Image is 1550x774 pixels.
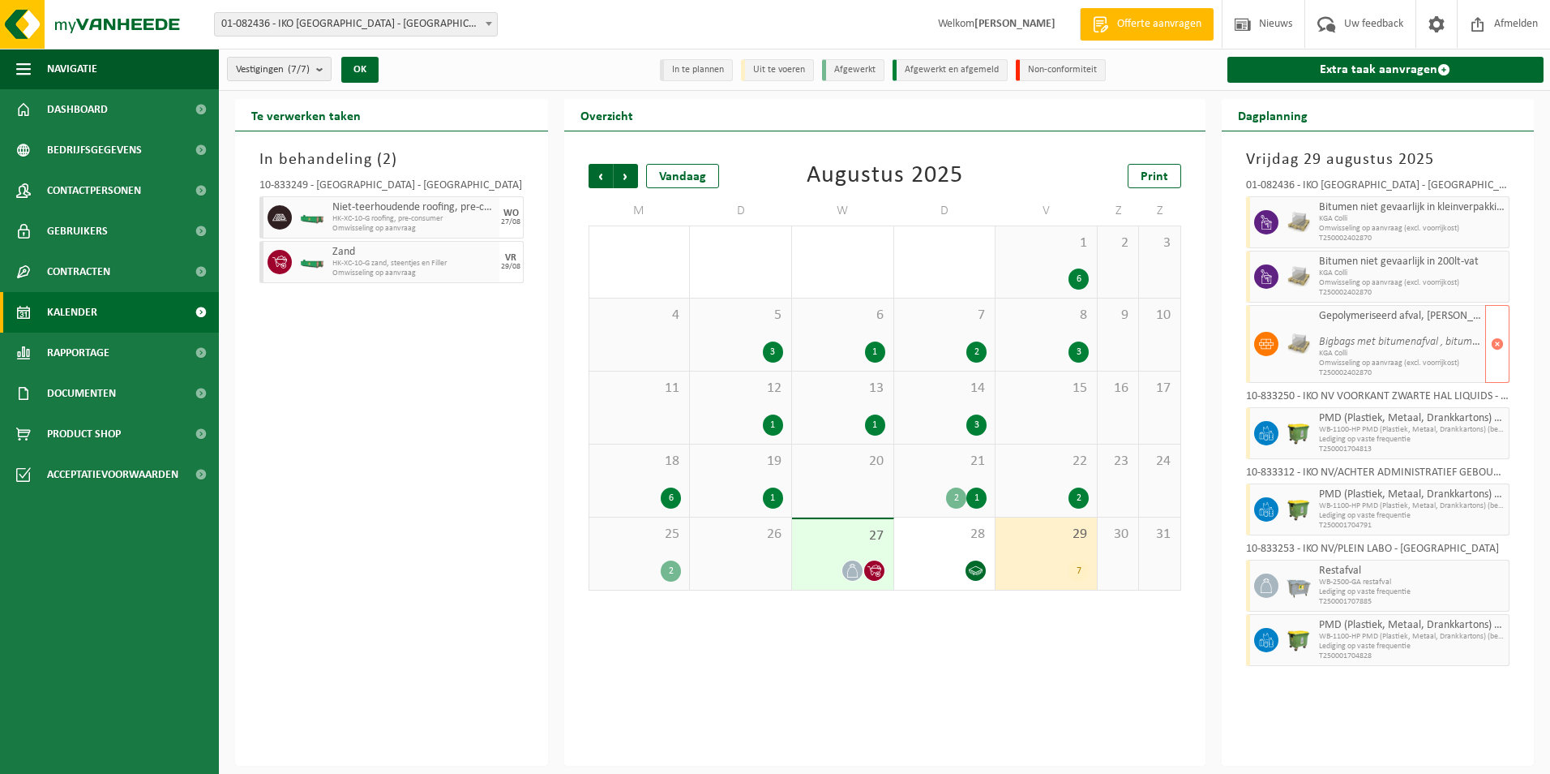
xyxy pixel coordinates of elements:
[1319,578,1505,587] span: WB-2500-GA restafval
[1106,307,1130,325] span: 9
[1319,310,1482,323] span: Gepolymeriseerd afval, [PERSON_NAME], niet recycleerbaar, technisch niet brandbaar
[1098,196,1139,226] td: Z
[1222,99,1324,131] h2: Dagplanning
[865,342,885,363] div: 1
[1147,453,1171,471] span: 24
[800,453,885,471] span: 20
[1319,425,1505,435] span: WB-1100-HP PMD (Plastiek, Metaal, Drankkartons) (bedrijven)
[1246,391,1510,407] div: 10-833250 - IKO NV VOORKANT ZWARTE HAL LIQUIDS - [GEOGRAPHIC_DATA]
[1319,511,1505,521] span: Lediging op vaste frequentie
[1319,234,1505,243] span: T250002402870
[1246,148,1510,172] h3: Vrijdag 29 augustus 2025
[1004,307,1089,325] span: 8
[966,488,987,509] div: 1
[597,453,682,471] span: 18
[1319,214,1505,224] span: KGA Colli
[300,212,324,224] img: HK-XC-10-GN-00
[215,13,497,36] span: 01-082436 - IKO NV - ANTWERPEN
[1287,332,1311,356] img: LP-PA-00000-WDN-11
[1141,170,1168,183] span: Print
[690,196,792,226] td: D
[902,380,987,398] span: 14
[902,307,987,325] span: 7
[1319,565,1505,578] span: Restafval
[966,342,987,363] div: 2
[822,59,884,81] li: Afgewerkt
[1319,224,1505,234] span: Omwisseling op aanvraag (excl. voorrijkost)
[1287,210,1311,234] img: LP-PA-00000-WDN-11
[1319,368,1482,378] span: T250002402870
[1287,421,1311,445] img: WB-1100-HPE-GN-50
[1319,435,1505,445] span: Lediging op vaste frequentie
[1319,336,1518,348] i: Bigbags met bitumenafval , bitumenblokken
[1319,201,1505,214] span: Bitumen niet gevaarlijk in kleinverpakking
[1227,57,1544,83] a: Extra taak aanvragen
[698,307,783,325] span: 5
[894,196,996,226] td: D
[505,253,516,263] div: VR
[1004,453,1089,471] span: 22
[597,380,682,398] span: 11
[259,180,524,196] div: 10-833249 - [GEOGRAPHIC_DATA] - [GEOGRAPHIC_DATA]
[807,164,963,188] div: Augustus 2025
[763,342,783,363] div: 3
[47,252,110,292] span: Contracten
[1080,8,1214,41] a: Offerte aanvragen
[1287,497,1311,522] img: WB-1100-HPE-GN-50
[946,488,966,509] div: 2
[1246,544,1510,560] div: 10-833253 - IKO NV/PLEIN LABO - [GEOGRAPHIC_DATA]
[1106,453,1130,471] span: 23
[1004,526,1089,544] span: 29
[1068,342,1089,363] div: 3
[47,373,116,414] span: Documenten
[763,488,783,509] div: 1
[800,527,885,545] span: 27
[332,224,495,234] span: Omwisseling op aanvraag
[1147,307,1171,325] span: 10
[1319,256,1505,269] span: Bitumen niet gevaarlijk in 200lt-vat
[288,64,310,75] count: (7/7)
[865,415,885,436] div: 1
[341,57,379,83] button: OK
[763,415,783,436] div: 1
[646,164,719,188] div: Vandaag
[47,292,97,333] span: Kalender
[1319,632,1505,642] span: WB-1100-HP PMD (Plastiek, Metaal, Drankkartons) (bedrijven)
[259,148,524,172] h3: In behandeling ( )
[47,130,142,170] span: Bedrijfsgegevens
[1139,196,1180,226] td: Z
[1246,467,1510,484] div: 10-833312 - IKO NV/ACHTER ADMINISTRATIEF GEBOUW - [GEOGRAPHIC_DATA]
[1319,412,1505,425] span: PMD (Plastiek, Metaal, Drankkartons) (bedrijven)
[800,380,885,398] span: 13
[1068,561,1089,582] div: 7
[1319,349,1482,359] span: KGA Colli
[597,526,682,544] span: 25
[47,49,97,89] span: Navigatie
[47,414,121,454] span: Product Shop
[698,526,783,544] span: 26
[1319,597,1505,607] span: T250001707885
[996,196,1098,226] td: V
[47,89,108,130] span: Dashboard
[1068,488,1089,509] div: 2
[1147,526,1171,544] span: 31
[1004,380,1089,398] span: 15
[1319,445,1505,454] span: T250001704813
[1147,380,1171,398] span: 17
[589,164,613,188] span: Vorige
[332,214,495,224] span: HK-XC-10-G roofing, pre-consumer
[1319,521,1505,531] span: T250001704791
[501,263,520,271] div: 29/08
[1246,180,1510,196] div: 01-082436 - IKO [GEOGRAPHIC_DATA] - [GEOGRAPHIC_DATA]
[661,488,681,509] div: 6
[214,12,498,37] span: 01-082436 - IKO NV - ANTWERPEN
[564,99,649,131] h2: Overzicht
[332,269,495,278] span: Omwisseling op aanvraag
[1319,359,1482,368] span: Omwisseling op aanvraag (excl. voorrijkost)
[1287,628,1311,652] img: WB-1100-HPE-GN-50
[974,18,1055,30] strong: [PERSON_NAME]
[792,196,894,226] td: W
[501,218,520,226] div: 27/08
[660,59,733,81] li: In te plannen
[332,246,495,259] span: Zand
